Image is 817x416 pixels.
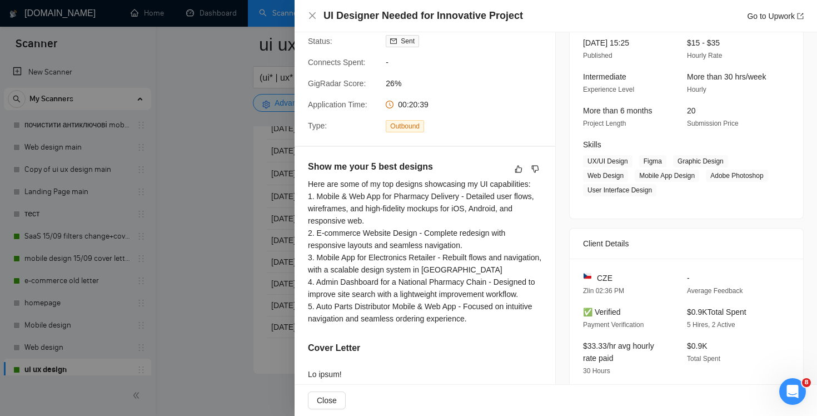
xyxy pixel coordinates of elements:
span: dislike [531,165,539,174]
span: Figma [639,155,666,167]
span: Sent [401,37,415,45]
span: clock-circle [386,101,393,108]
button: Close [308,11,317,21]
span: mail [390,38,397,44]
span: Mobile App Design [635,170,699,182]
span: Connects Spent: [308,58,366,67]
h5: Show me your 5 best designs [308,160,507,174]
span: Average Feedback [687,287,743,295]
span: CZE [597,272,612,284]
span: Adobe Photoshop [706,170,768,182]
span: GigRadar Score: [308,79,366,88]
span: UX/UI Design [583,155,632,167]
span: Intermediate [583,72,626,81]
span: $0.9K [687,341,708,350]
span: like [515,165,522,174]
span: Type: [308,121,327,130]
span: Zlin 02:36 PM [583,287,624,295]
div: Client Details [583,229,790,259]
h4: UI Designer Needed for Innovative Project [323,9,523,23]
span: $0.9K Total Spent [687,308,746,316]
a: Go to Upworkexport [747,12,804,21]
span: - [687,274,690,283]
span: Experience Level [583,86,634,93]
span: export [797,13,804,19]
span: 5 Hires, 2 Active [687,321,735,329]
span: 8 [802,378,811,387]
span: 26% [386,77,552,90]
span: Payment Verification [583,321,644,329]
span: 20 [687,106,696,115]
img: 🇨🇿 [584,272,591,280]
button: Close [308,392,346,409]
span: More than 6 months [583,106,652,115]
span: [DATE] 15:25 [583,38,629,47]
span: Skills [583,140,601,149]
span: Total Spent [687,355,720,363]
span: Submission Price [687,120,739,127]
span: Outbound [386,120,424,132]
span: 30 Hours [583,367,610,375]
span: close [308,11,317,20]
button: like [512,162,525,176]
span: More than 30 hrs/week [687,72,766,81]
span: - [386,56,552,68]
span: Published [583,52,612,60]
span: Project Length [583,120,626,127]
span: Hourly [687,86,706,93]
span: Application Time: [308,100,367,109]
span: 00:20:39 [398,100,429,109]
span: Close [317,394,337,407]
span: $33.33/hr avg hourly rate paid [583,341,654,363]
iframe: Intercom live chat [779,378,806,405]
span: Hourly Rate [687,52,722,60]
span: Graphic Design [673,155,728,167]
h5: Cover Letter [308,341,360,355]
span: $15 - $35 [687,38,720,47]
span: Status: [308,37,332,46]
div: Here are some of my top designs showcasing my UI capabilities: 1. Mobile & Web App for Pharmacy D... [308,178,542,325]
span: Web Design [583,170,628,182]
span: ✅ Verified [583,308,621,316]
span: User Interface Design [583,184,656,196]
button: dislike [529,162,542,176]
